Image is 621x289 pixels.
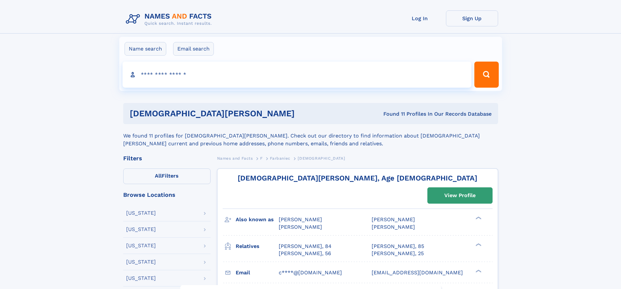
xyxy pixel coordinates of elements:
span: [PERSON_NAME] [279,216,322,223]
button: Search Button [474,62,498,88]
span: [PERSON_NAME] [372,224,415,230]
span: Farbaniec [270,156,290,161]
div: ❯ [474,269,482,273]
span: [PERSON_NAME] [372,216,415,223]
input: search input [123,62,472,88]
span: [DEMOGRAPHIC_DATA] [298,156,345,161]
a: Sign Up [446,10,498,26]
a: Log In [394,10,446,26]
h3: Email [236,267,279,278]
a: [PERSON_NAME], 85 [372,243,424,250]
a: [PERSON_NAME], 84 [279,243,332,250]
label: Email search [173,42,214,56]
img: Logo Names and Facts [123,10,217,28]
div: Browse Locations [123,192,211,198]
label: Filters [123,168,211,184]
h3: Also known as [236,214,279,225]
div: [US_STATE] [126,276,156,281]
div: ❯ [474,216,482,220]
a: [PERSON_NAME], 56 [279,250,331,257]
div: We found 11 profiles for [DEMOGRAPHIC_DATA][PERSON_NAME]. Check out our directory to find informa... [123,124,498,148]
h3: Relatives [236,241,279,252]
span: F [260,156,263,161]
a: View Profile [428,188,492,203]
div: [US_STATE] [126,259,156,265]
div: ❯ [474,242,482,247]
label: Name search [125,42,166,56]
span: All [155,173,162,179]
div: [US_STATE] [126,243,156,248]
a: Names and Facts [217,154,253,162]
span: [PERSON_NAME] [279,224,322,230]
a: [DEMOGRAPHIC_DATA][PERSON_NAME], Age [DEMOGRAPHIC_DATA] [238,174,477,182]
a: Farbaniec [270,154,290,162]
a: F [260,154,263,162]
div: Filters [123,155,211,161]
div: Found 11 Profiles In Our Records Database [339,110,492,118]
div: [US_STATE] [126,210,156,216]
div: [US_STATE] [126,227,156,232]
div: View Profile [444,188,476,203]
a: [PERSON_NAME], 25 [372,250,424,257]
span: [EMAIL_ADDRESS][DOMAIN_NAME] [372,269,463,276]
h1: [DEMOGRAPHIC_DATA][PERSON_NAME] [130,109,339,118]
